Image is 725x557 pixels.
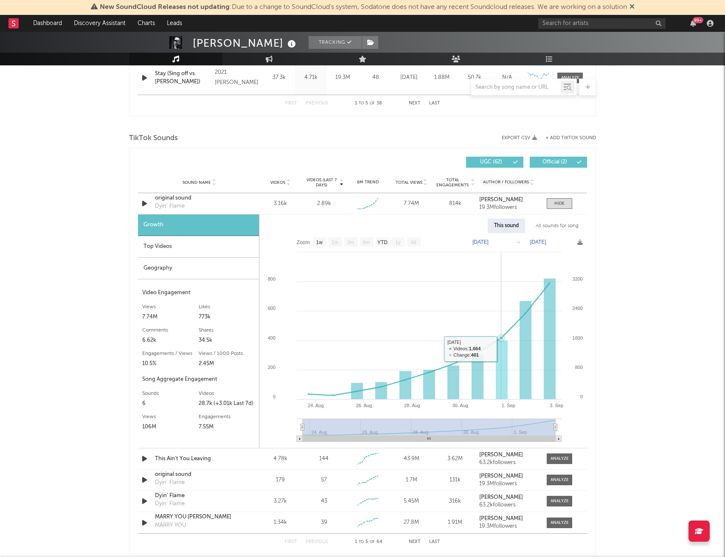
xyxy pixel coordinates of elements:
div: 19.3M [329,73,357,82]
div: 37.3k [265,73,293,82]
a: [PERSON_NAME] [479,516,538,522]
div: 1.91M [436,518,475,527]
div: 28.7k (+3.01k Last 7d) [199,399,255,409]
text: 24. Aug [308,403,323,408]
button: Previous [306,101,328,106]
text: 3200 [573,276,583,281]
text: All [410,239,416,245]
span: Author / Followers [483,180,529,185]
div: 5.45M [392,497,431,506]
span: Videos (last 7 days) [304,177,339,188]
a: [PERSON_NAME] [479,452,538,458]
span: Sound Name [183,180,211,185]
div: 39 [321,518,327,527]
text: 0 [273,394,275,399]
div: [DATE] [395,73,423,82]
button: Next [409,540,421,544]
span: UGC ( 62 ) [472,160,511,165]
text: 1m [332,239,339,245]
span: TikTok Sounds [129,133,178,143]
button: First [285,101,297,106]
div: 1.7M [392,476,431,484]
div: All sounds for song [529,219,585,233]
div: 814k [436,200,475,208]
span: Dismiss [629,4,635,11]
div: [PERSON_NAME] [193,36,298,50]
text: 800 [268,276,275,281]
text: 6m [363,239,370,245]
div: 3.27k [261,497,300,506]
a: MARRY YOU [PERSON_NAME] [155,513,244,521]
div: N/A [493,73,521,82]
button: Last [429,540,440,544]
span: Total Views [396,180,422,185]
div: 179 [261,476,300,484]
strong: [PERSON_NAME] [479,473,523,479]
div: 2021 [PERSON_NAME] [215,68,261,88]
div: Shares [199,325,255,335]
div: 27.8M [392,518,431,527]
div: 1 5 64 [345,537,392,547]
text: YTD [377,239,388,245]
div: Views [142,412,199,422]
text: 3. Sep [550,403,563,408]
div: Top Videos [138,236,259,258]
div: 131k [436,476,475,484]
div: 63.2k followers [479,460,538,466]
strong: [PERSON_NAME] [479,452,523,458]
div: 4.78k [261,455,300,463]
div: 99 + [693,17,703,23]
text: 28. Aug [404,403,420,408]
div: Videos [199,388,255,399]
text: 0 [580,394,583,399]
strong: [PERSON_NAME] [479,516,523,521]
div: Stay (Sing off vs. [PERSON_NAME]) [155,70,211,86]
span: of [370,101,375,105]
button: Previous [306,540,328,544]
text: → [516,239,521,245]
span: New SoundCloud Releases not updating [100,4,230,11]
button: First [285,540,297,544]
div: Growth [138,214,259,236]
a: Dashboard [27,15,68,32]
button: Next [409,101,421,106]
text: 1. Sep [502,403,515,408]
div: Dyin' Flame [155,500,185,508]
div: Dyin' Flame [155,202,185,211]
span: to [359,101,364,105]
div: 144 [319,455,329,463]
text: 400 [268,335,275,340]
span: Videos [270,180,285,185]
div: Sounds [142,388,199,399]
button: Last [429,101,440,106]
span: Official ( 2 ) [535,160,574,165]
div: 43 [321,497,327,506]
text: 800 [575,365,583,370]
div: 7.74M [142,312,199,322]
text: 1600 [573,335,583,340]
button: + Add TikTok Sound [545,136,596,141]
a: [PERSON_NAME] [479,495,538,501]
div: 48 [361,73,391,82]
div: 19.3M followers [479,205,538,211]
div: 1.34k [261,518,300,527]
text: [DATE] [472,239,489,245]
div: 106M [142,422,199,432]
text: 600 [268,306,275,311]
button: UGC(62) [466,157,523,168]
div: 1 5 38 [345,98,392,109]
div: This sound [488,219,525,233]
text: Zoom [297,239,310,245]
div: Views / 1000 Posts [199,349,255,359]
button: 99+ [690,20,696,27]
button: Tracking [309,36,362,49]
div: 19.3M followers [479,523,538,529]
text: 30. Aug [452,403,468,408]
div: Engagements [199,412,255,422]
a: [PERSON_NAME] [479,473,538,479]
div: Views [142,302,199,312]
a: original sound [155,194,244,203]
span: Total Engagements [436,177,470,188]
button: Export CSV [502,135,537,141]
